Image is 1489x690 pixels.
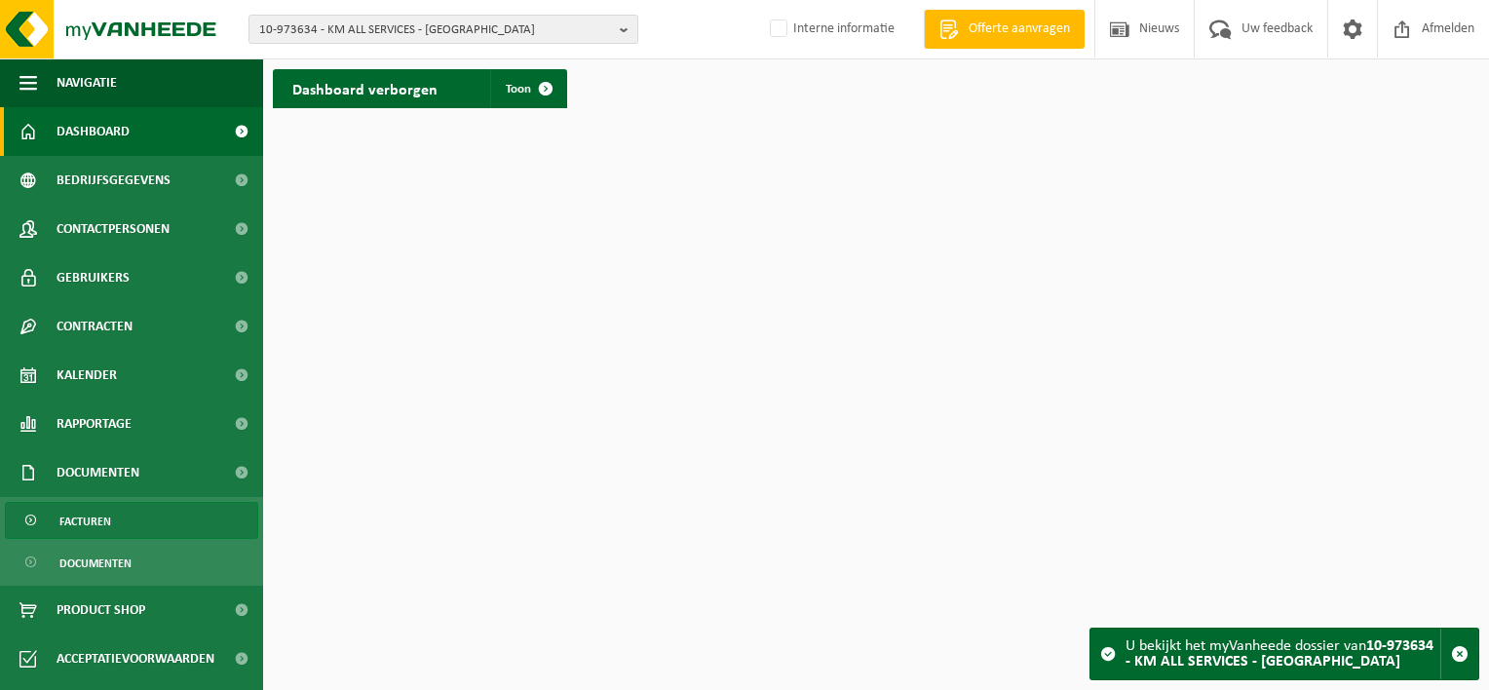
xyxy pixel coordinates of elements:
h2: Dashboard verborgen [273,69,457,107]
span: Rapportage [57,400,132,448]
strong: 10-973634 - KM ALL SERVICES - [GEOGRAPHIC_DATA] [1126,638,1433,670]
span: Acceptatievoorwaarden [57,634,214,683]
span: Toon [506,83,531,96]
span: Navigatie [57,58,117,107]
div: U bekijkt het myVanheede dossier van [1126,629,1440,679]
a: Facturen [5,502,258,539]
span: Contracten [57,302,133,351]
a: Toon [490,69,565,108]
span: Bedrijfsgegevens [57,156,171,205]
button: 10-973634 - KM ALL SERVICES - [GEOGRAPHIC_DATA] [248,15,638,44]
a: Documenten [5,544,258,581]
span: Documenten [59,545,132,582]
span: Gebruikers [57,253,130,302]
span: Kalender [57,351,117,400]
label: Interne informatie [766,15,895,44]
span: 10-973634 - KM ALL SERVICES - [GEOGRAPHIC_DATA] [259,16,612,45]
span: Offerte aanvragen [964,19,1075,39]
span: Facturen [59,503,111,540]
a: Offerte aanvragen [924,10,1085,49]
span: Contactpersonen [57,205,170,253]
span: Product Shop [57,586,145,634]
span: Dashboard [57,107,130,156]
span: Documenten [57,448,139,497]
